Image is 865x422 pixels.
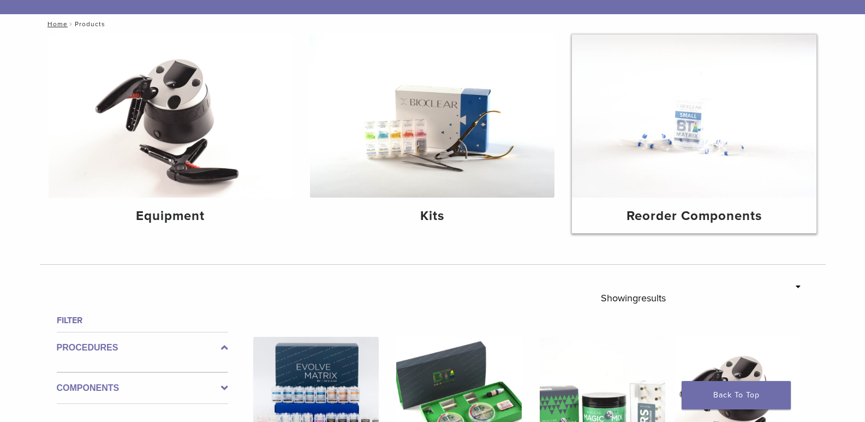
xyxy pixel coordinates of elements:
[49,34,293,233] a: Equipment
[44,20,68,28] a: Home
[572,34,816,233] a: Reorder Components
[601,287,666,310] p: Showing results
[310,34,554,198] img: Kits
[682,381,791,409] a: Back To Top
[68,21,75,27] span: /
[310,34,554,233] a: Kits
[319,206,546,226] h4: Kits
[57,206,284,226] h4: Equipment
[49,34,293,198] img: Equipment
[57,314,228,327] h4: Filter
[57,382,228,395] label: Components
[40,14,826,34] nav: Products
[57,341,228,354] label: Procedures
[581,206,808,226] h4: Reorder Components
[572,34,816,198] img: Reorder Components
